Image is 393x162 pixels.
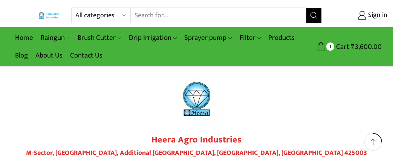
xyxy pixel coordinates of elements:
[23,149,370,157] h4: M-Sector, [GEOGRAPHIC_DATA], Additional [GEOGRAPHIC_DATA], [GEOGRAPHIC_DATA], [GEOGRAPHIC_DATA] 4...
[326,42,334,50] span: 1
[265,29,298,47] a: Products
[37,29,74,47] a: Raingun
[334,42,349,52] span: Cart
[125,29,180,47] a: Drip Irrigation
[131,8,306,23] input: Search for...
[180,29,235,47] a: Sprayer pump
[306,8,321,23] button: Search button
[168,71,225,127] img: heera-logo-1000
[333,9,387,22] a: Sign in
[11,29,37,47] a: Home
[351,41,355,53] span: ₹
[329,40,382,54] a: 1 Cart ₹3,600.00
[236,29,265,47] a: Filter
[366,11,387,20] span: Sign in
[11,47,32,64] a: Blog
[351,41,382,53] bdi: 3,600.00
[66,47,106,64] a: Contact Us
[151,132,242,147] strong: Heera Agro Industries
[32,47,66,64] a: About Us
[74,29,125,47] a: Brush Cutter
